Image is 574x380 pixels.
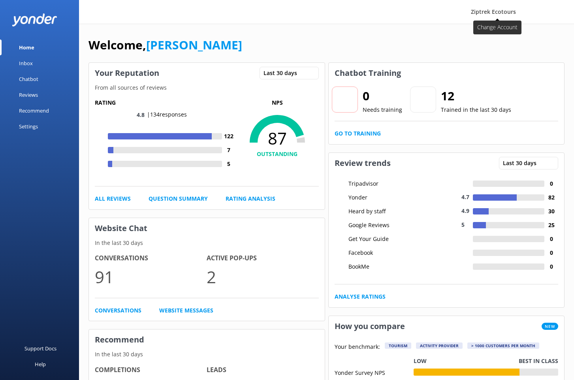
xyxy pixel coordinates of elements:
div: Settings [19,119,38,134]
h2: 0 [363,87,402,105]
span: Last 30 days [263,69,302,77]
div: Recommend [19,103,49,119]
h4: Conversations [95,253,207,263]
h3: Chatbot Training [329,63,407,83]
a: Analyse Ratings [335,292,386,301]
div: Heard by staff [346,207,418,216]
h4: Completions [95,365,207,375]
h4: OUTSTANDING [236,150,319,158]
span: Last 30 days [503,159,541,167]
h4: 25 [544,221,558,230]
span: Ziptrek Ecotours [471,8,516,15]
div: Tourism [385,342,411,349]
h4: 30 [544,207,558,216]
h4: 82 [544,193,558,202]
h4: Leads [207,365,318,375]
div: Yonder Survey NPS [335,369,414,376]
div: Support Docs [24,340,56,356]
a: Conversations [95,306,141,315]
div: Google Reviews [346,221,418,230]
div: Facebook [346,248,418,257]
h1: Welcome, [88,36,242,55]
div: BookMe [346,262,418,271]
h2: 12 [441,87,511,105]
div: Reviews [19,87,38,103]
div: Inbox [19,55,33,71]
span: 4.9 [461,207,469,214]
p: Needs training [363,105,402,114]
div: Tripadvisor [346,179,418,188]
p: Your benchmark: [335,342,380,352]
p: Best in class [519,357,558,365]
h4: 7 [222,146,236,154]
h3: Review trends [329,153,397,173]
div: Home [19,40,34,55]
a: Go to Training [335,129,381,138]
p: In the last 30 days [89,350,325,359]
div: Get Your Guide [346,235,418,243]
div: Yonder [346,193,418,202]
span: New [542,323,558,330]
p: Trained in the last 30 days [441,105,511,114]
h4: 0 [544,248,558,257]
div: Help [35,356,46,372]
h5: Rating [95,98,236,107]
h3: Recommend [89,329,325,350]
a: All Reviews [95,194,131,203]
p: | 134 responses [147,110,187,119]
a: Website Messages [159,306,213,315]
p: 2 [207,263,318,290]
span: 87 [236,128,319,148]
p: 91 [95,263,207,290]
h4: Active Pop-ups [207,253,318,263]
p: NPS [236,98,319,107]
h3: Your Reputation [89,63,165,83]
span: 5 [461,221,465,228]
h4: 0 [544,179,558,188]
a: [PERSON_NAME] [146,37,242,53]
img: yonder-white-logo.png [12,13,57,26]
p: In the last 30 days [89,239,325,247]
p: From all sources of reviews [89,83,325,92]
h4: 0 [544,262,558,271]
h3: How you compare [329,316,411,337]
div: > 1000 customers per month [467,342,539,349]
a: Question Summary [149,194,208,203]
div: Activity Provider [416,342,463,349]
p: Low [414,357,427,365]
h3: Website Chat [89,218,325,239]
a: Rating Analysis [226,194,275,203]
span: 4.7 [461,193,469,201]
span: 4.8 [137,111,145,119]
div: Chatbot [19,71,38,87]
h4: 122 [222,132,236,141]
h4: 5 [222,160,236,168]
h4: 0 [544,235,558,243]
